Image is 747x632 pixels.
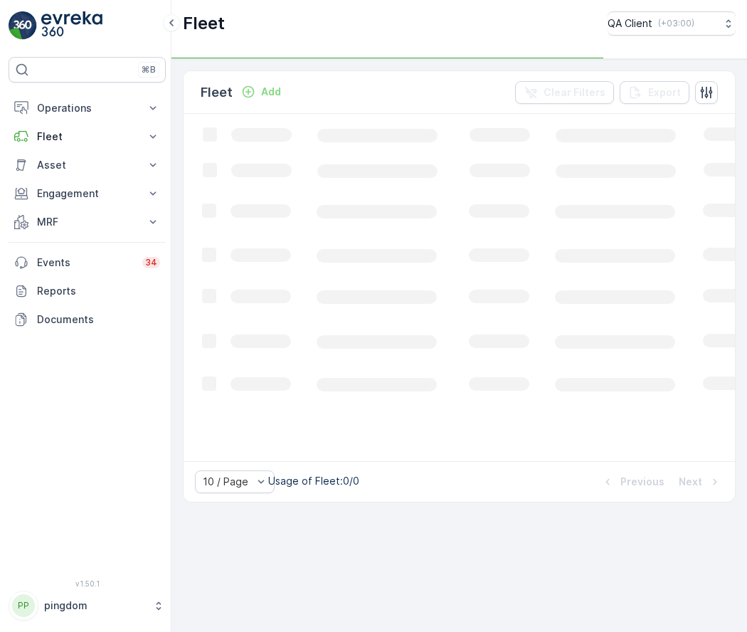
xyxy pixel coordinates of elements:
[599,473,666,490] button: Previous
[268,474,359,488] p: Usage of Fleet : 0/0
[544,85,605,100] p: Clear Filters
[648,85,681,100] p: Export
[183,12,225,35] p: Fleet
[9,277,166,305] a: Reports
[9,122,166,151] button: Fleet
[37,130,137,144] p: Fleet
[37,158,137,172] p: Asset
[9,11,37,40] img: logo
[41,11,102,40] img: logo_light-DOdMpM7g.png
[9,305,166,334] a: Documents
[37,101,137,115] p: Operations
[37,186,137,201] p: Engagement
[515,81,614,104] button: Clear Filters
[12,594,35,617] div: PP
[9,579,166,588] span: v 1.50.1
[608,11,736,36] button: QA Client(+03:00)
[677,473,724,490] button: Next
[658,18,694,29] p: ( +03:00 )
[142,64,156,75] p: ⌘B
[37,312,160,327] p: Documents
[9,248,166,277] a: Events34
[9,208,166,236] button: MRF
[9,94,166,122] button: Operations
[679,475,702,489] p: Next
[9,179,166,208] button: Engagement
[9,151,166,179] button: Asset
[9,591,166,621] button: PPpingdom
[201,83,233,102] p: Fleet
[235,83,287,100] button: Add
[37,256,134,270] p: Events
[620,81,689,104] button: Export
[37,215,137,229] p: MRF
[261,85,281,99] p: Add
[44,599,146,613] p: pingdom
[145,257,157,268] p: 34
[620,475,664,489] p: Previous
[37,284,160,298] p: Reports
[608,16,652,31] p: QA Client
